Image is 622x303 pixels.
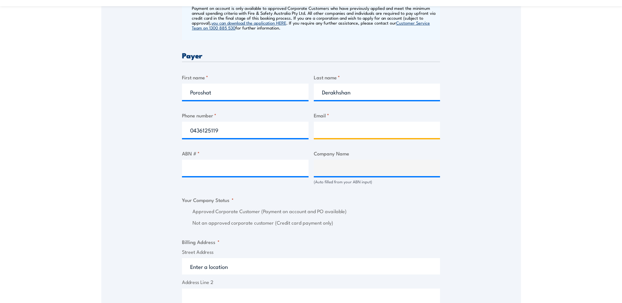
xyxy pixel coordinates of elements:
div: (Auto filled from your ABN input) [314,179,440,185]
a: you can download the application HERE [211,20,286,26]
p: Payment on account is only available to approved Corporate Customers who have previously applied ... [192,6,438,30]
legend: Billing Address [182,238,220,246]
input: Enter a location [182,258,440,274]
label: Street Address [182,248,440,256]
h3: Payer [182,51,440,59]
label: ABN # [182,150,309,157]
label: Not an approved corporate customer (Credit card payment only) [192,219,440,227]
a: Customer Service Team on 1300 885 530 [192,20,430,30]
label: Approved Corporate Customer (Payment on account and PO available) [192,208,440,215]
label: Company Name [314,150,440,157]
label: Email [314,111,440,119]
legend: Your Company Status [182,196,234,204]
label: Phone number [182,111,309,119]
label: Address Line 2 [182,278,440,286]
label: Last name [314,73,440,81]
label: First name [182,73,309,81]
